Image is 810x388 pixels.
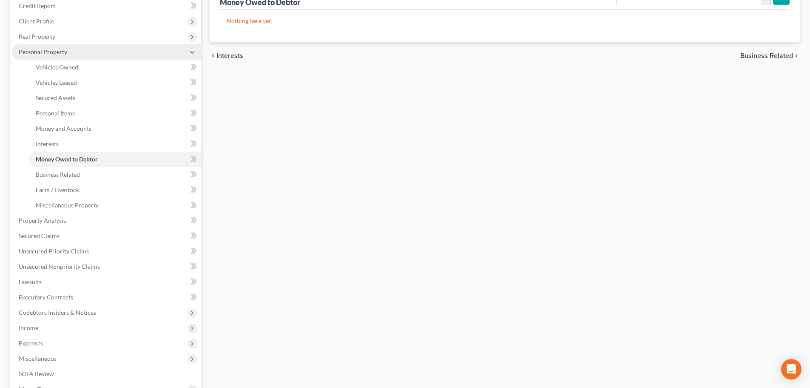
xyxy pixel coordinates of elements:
[12,274,201,290] a: Lawsuits
[12,366,201,382] a: SOFA Review
[12,244,201,259] a: Unsecured Priority Claims
[29,60,201,75] a: Vehicles Owned
[12,213,201,228] a: Property Analysis
[36,155,98,163] span: Money Owed to Debtor
[36,63,78,71] span: Vehicles Owned
[12,228,201,244] a: Secured Claims
[36,109,75,117] span: Personal Items
[36,171,80,178] span: Business Related
[19,293,73,301] span: Executory Contracts
[227,17,783,25] p: Nothing here yet!
[210,52,243,59] button: chevron_left Interests
[36,140,59,147] span: Interests
[216,52,243,59] span: Interests
[19,2,55,9] span: Credit Report
[19,263,100,270] span: Unsecured Nonpriority Claims
[19,232,60,239] span: Secured Claims
[29,75,201,90] a: Vehicles Leased
[29,198,201,213] a: Miscellaneous Property
[19,217,66,224] span: Property Analysis
[19,309,96,316] span: Codebtors Insiders & Notices
[36,125,91,132] span: Money and Accounts
[19,355,57,362] span: Miscellaneous
[29,121,201,136] a: Money and Accounts
[781,359,801,379] div: Open Intercom Messenger
[29,136,201,152] a: Interests
[19,324,38,331] span: Income
[740,52,800,59] button: Business Related chevron_right
[12,259,201,274] a: Unsecured Nonpriority Claims
[19,33,55,40] span: Real Property
[19,48,67,55] span: Personal Property
[19,247,89,255] span: Unsecured Priority Claims
[740,52,793,59] span: Business Related
[19,370,54,377] span: SOFA Review
[19,17,54,25] span: Client Profile
[19,278,42,285] span: Lawsuits
[12,290,201,305] a: Executory Contracts
[29,90,201,106] a: Secured Assets
[36,186,79,193] span: Farm / Livestock
[36,79,77,86] span: Vehicles Leased
[29,167,201,182] a: Business Related
[29,152,201,167] a: Money Owed to Debtor
[36,201,99,209] span: Miscellaneous Property
[19,339,43,347] span: Expenses
[793,52,800,59] i: chevron_right
[29,182,201,198] a: Farm / Livestock
[29,106,201,121] a: Personal Items
[210,52,216,59] i: chevron_left
[36,94,75,101] span: Secured Assets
